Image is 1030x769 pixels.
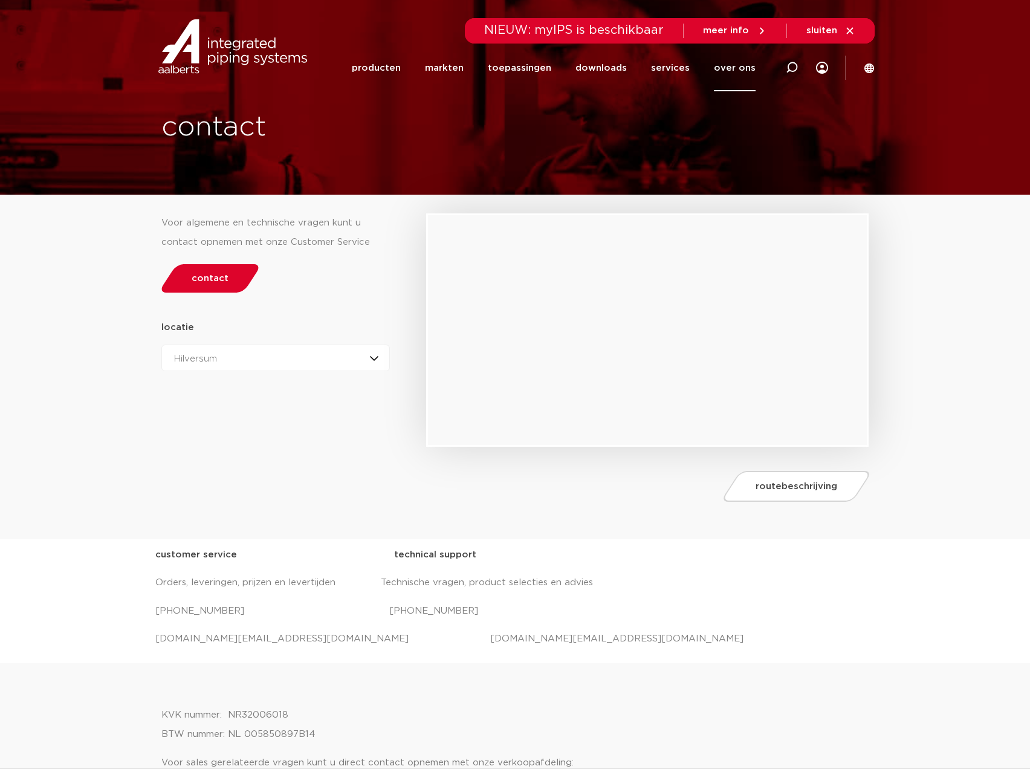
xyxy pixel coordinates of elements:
[756,482,837,491] span: routebeschrijving
[720,471,872,502] a: routebeschrijving
[155,573,875,592] p: Orders, leveringen, prijzen en levertijden Technische vragen, product selecties en advies
[161,108,559,147] h1: contact
[714,45,756,91] a: over ons
[806,26,837,35] span: sluiten
[161,213,390,252] div: Voor algemene en technische vragen kunt u contact opnemen met onze Customer Service
[816,44,828,92] div: my IPS
[651,45,690,91] a: services
[488,45,551,91] a: toepassingen
[161,323,194,332] strong: locatie
[161,706,869,744] p: KVK nummer: NR32006018 BTW nummer: NL 005850897B14
[155,550,476,559] strong: customer service technical support
[352,45,401,91] a: producten
[155,629,875,649] p: [DOMAIN_NAME][EMAIL_ADDRESS][DOMAIN_NAME] [DOMAIN_NAME][EMAIL_ADDRESS][DOMAIN_NAME]
[703,25,767,36] a: meer info
[575,45,627,91] a: downloads
[192,274,228,283] span: contact
[155,602,875,621] p: [PHONE_NUMBER] [PHONE_NUMBER]
[174,354,217,363] span: Hilversum
[703,26,749,35] span: meer info
[158,264,262,293] a: contact
[484,24,664,36] span: NIEUW: myIPS is beschikbaar
[352,45,756,91] nav: Menu
[806,25,855,36] a: sluiten
[425,45,464,91] a: markten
